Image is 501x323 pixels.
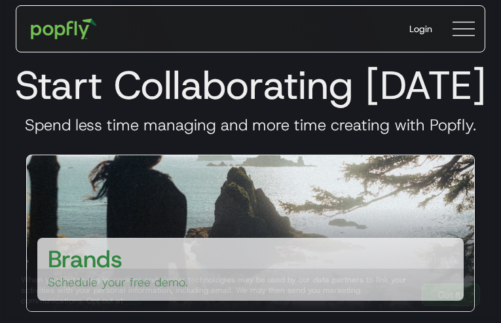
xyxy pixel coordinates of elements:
h3: Spend less time managing and more time creating with Popfly. [10,115,491,135]
a: home [22,9,106,48]
a: here [123,295,139,306]
div: When you visit or log in, cookies and similar technologies may be used by our data partners to li... [21,275,411,306]
a: Login [399,12,443,46]
h3: Brands [48,243,122,275]
h1: Start Collaborating [DATE] [10,62,491,109]
div: Login [409,22,432,35]
a: Got It! [422,284,480,306]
